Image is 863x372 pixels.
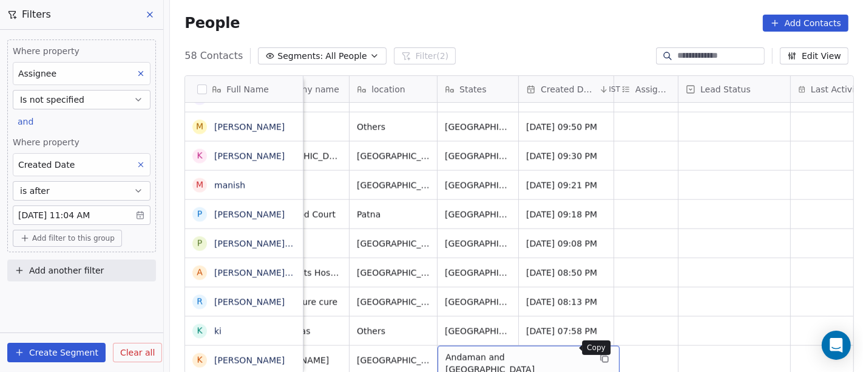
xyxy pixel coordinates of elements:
[325,50,367,63] span: All People
[459,83,486,95] span: States
[214,297,285,307] a: [PERSON_NAME]
[822,331,851,360] div: Open Intercom Messenger
[273,83,339,95] span: company name
[197,208,202,221] div: P
[780,47,848,64] button: Edit View
[445,267,511,279] span: [GEOGRAPHIC_DATA]
[214,181,245,190] a: manish
[214,210,285,219] a: [PERSON_NAME]
[587,343,606,353] p: Copy
[214,268,342,278] a: [PERSON_NAME] Albuquerque
[197,295,203,308] div: r
[609,84,620,94] span: IST
[526,150,606,162] span: [DATE] 09:30 PM
[445,208,511,221] span: [GEOGRAPHIC_DATA]
[357,296,430,308] span: [GEOGRAPHIC_DATA]
[197,354,203,367] div: K
[350,76,437,102] div: location
[214,151,285,161] a: [PERSON_NAME]
[763,15,848,32] button: Add Contacts
[635,83,671,95] span: Assignee
[214,326,222,336] a: ki
[526,208,606,221] span: [DATE] 09:18 PM
[541,83,597,95] span: Created Date
[526,238,606,250] span: [DATE] 09:08 PM
[445,238,511,250] span: [GEOGRAPHIC_DATA]
[357,267,430,279] span: [GEOGRAPHIC_DATA]
[357,208,430,221] span: Patna
[197,150,203,162] div: K
[445,150,511,162] span: [GEOGRAPHIC_DATA]
[438,76,518,102] div: States
[184,49,243,63] span: 58 Contacts
[526,121,606,133] span: [DATE] 09:50 PM
[526,267,606,279] span: [DATE] 08:50 PM
[526,296,606,308] span: [DATE] 08:13 PM
[226,83,269,95] span: Full Name
[700,83,751,95] span: Lead Status
[214,239,358,249] a: [PERSON_NAME] [PERSON_NAME]
[357,121,430,133] span: Others
[196,179,203,191] div: m
[445,121,511,133] span: [GEOGRAPHIC_DATA]
[445,325,511,337] span: [GEOGRAPHIC_DATA]
[679,76,790,102] div: Lead Status
[214,356,285,365] a: [PERSON_NAME]
[197,266,203,279] div: A
[445,296,511,308] span: [GEOGRAPHIC_DATA]
[526,325,606,337] span: [DATE] 07:58 PM
[277,50,323,63] span: Segments:
[184,14,240,32] span: People
[371,83,405,95] span: location
[214,122,285,132] a: [PERSON_NAME]
[614,76,678,102] div: Assignee
[197,325,203,337] div: k
[357,325,430,337] span: Others
[357,354,430,367] span: [GEOGRAPHIC_DATA]
[196,120,203,133] div: M
[519,76,614,102] div: Created DateIST
[526,179,606,191] span: [DATE] 09:21 PM
[185,76,303,102] div: Full Name
[394,47,456,64] button: Filter(2)
[197,237,202,250] div: P
[357,150,430,162] span: [GEOGRAPHIC_DATA]
[445,179,511,191] span: [GEOGRAPHIC_DATA]
[357,238,430,250] span: [GEOGRAPHIC_DATA]
[357,179,430,191] span: [GEOGRAPHIC_DATA](NCR)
